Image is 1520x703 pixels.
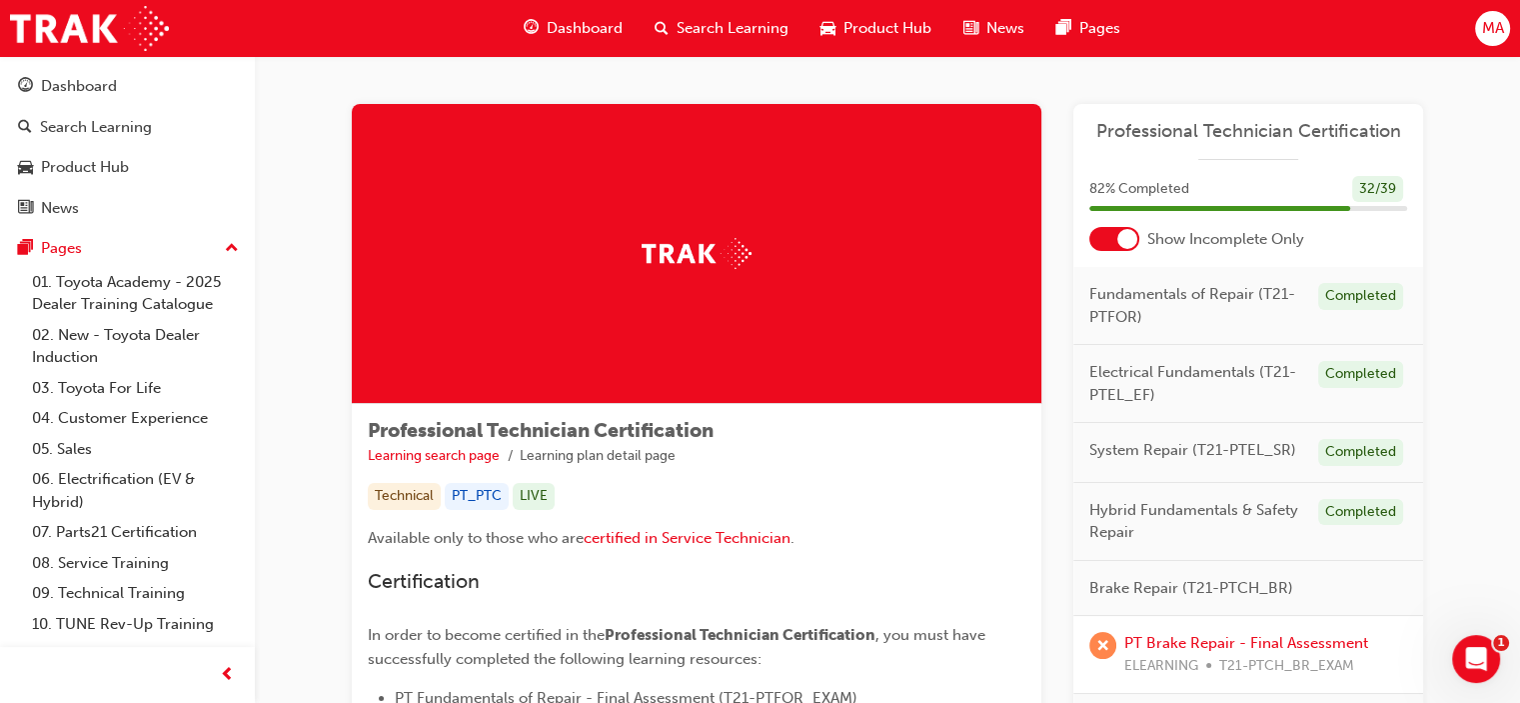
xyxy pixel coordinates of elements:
[605,626,875,644] span: Professional Technician Certification
[220,663,235,688] span: prev-icon
[677,17,788,40] span: Search Learning
[368,419,714,442] span: Professional Technician Certification
[1493,635,1509,651] span: 1
[1124,634,1368,652] a: PT Brake Repair - Final Assessment
[24,373,247,404] a: 03. Toyota For Life
[24,267,247,320] a: 01. Toyota Academy - 2025 Dealer Training Catalogue
[1056,16,1071,41] span: pages-icon
[18,240,33,258] span: pages-icon
[655,16,669,41] span: search-icon
[1089,283,1302,328] span: Fundamentals of Repair (T21-PTFOR)
[513,483,555,510] div: LIVE
[1040,8,1136,49] a: pages-iconPages
[8,230,247,267] button: Pages
[24,548,247,579] a: 08. Service Training
[1089,632,1116,659] span: learningRecordVerb_FAIL-icon
[1318,439,1403,466] div: Completed
[445,483,509,510] div: PT_PTC
[639,8,804,49] a: search-iconSearch Learning
[24,403,247,434] a: 04. Customer Experience
[1089,178,1189,201] span: 82 % Completed
[24,434,247,465] a: 05. Sales
[584,529,790,547] a: certified in Service Technician
[963,16,978,41] span: news-icon
[368,447,500,464] a: Learning search page
[41,156,129,179] div: Product Hub
[1147,228,1304,251] span: Show Incomplete Only
[804,8,947,49] a: car-iconProduct Hub
[8,109,247,146] a: Search Learning
[1089,120,1407,143] a: Professional Technician Certification
[1481,17,1503,40] span: MA
[24,609,247,640] a: 10. TUNE Rev-Up Training
[8,68,247,105] a: Dashboard
[986,17,1024,40] span: News
[40,116,152,139] div: Search Learning
[24,464,247,517] a: 06. Electrification (EV & Hybrid)
[225,236,239,262] span: up-icon
[368,626,989,668] span: , you must have successfully completed the following learning resources:
[1318,361,1403,388] div: Completed
[24,639,247,670] a: All Pages
[1475,11,1510,46] button: MA
[1318,499,1403,526] div: Completed
[547,17,623,40] span: Dashboard
[1079,17,1120,40] span: Pages
[18,78,33,96] span: guage-icon
[24,320,247,373] a: 02. New - Toyota Dealer Induction
[18,200,33,218] span: news-icon
[41,197,79,220] div: News
[24,578,247,609] a: 09. Technical Training
[1089,577,1293,600] span: Brake Repair (T21-PTCH_BR)
[1089,439,1296,462] span: System Repair (T21-PTEL_SR)
[18,119,32,137] span: search-icon
[1318,283,1403,310] div: Completed
[1124,655,1198,678] span: ELEARNING
[41,75,117,98] div: Dashboard
[820,16,835,41] span: car-icon
[843,17,931,40] span: Product Hub
[8,190,247,227] a: News
[1219,655,1354,678] span: T21-PTCH_BR_EXAM
[790,529,794,547] span: .
[1089,499,1302,544] span: Hybrid Fundamentals & Safety Repair
[520,445,676,468] li: Learning plan detail page
[41,237,82,260] div: Pages
[1452,635,1500,683] iframe: Intercom live chat
[368,626,605,644] span: In order to become certified in the
[1089,361,1302,406] span: Electrical Fundamentals (T21-PTEL_EF)
[368,483,441,510] div: Technical
[947,8,1040,49] a: news-iconNews
[8,149,247,186] a: Product Hub
[368,570,480,593] span: Certification
[24,517,247,548] a: 07. Parts21 Certification
[10,6,169,51] img: Trak
[1352,176,1403,203] div: 32 / 39
[368,529,584,547] span: Available only to those who are
[18,159,33,177] span: car-icon
[508,8,639,49] a: guage-iconDashboard
[524,16,539,41] span: guage-icon
[642,238,752,269] img: Trak
[8,64,247,230] button: DashboardSearch LearningProduct HubNews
